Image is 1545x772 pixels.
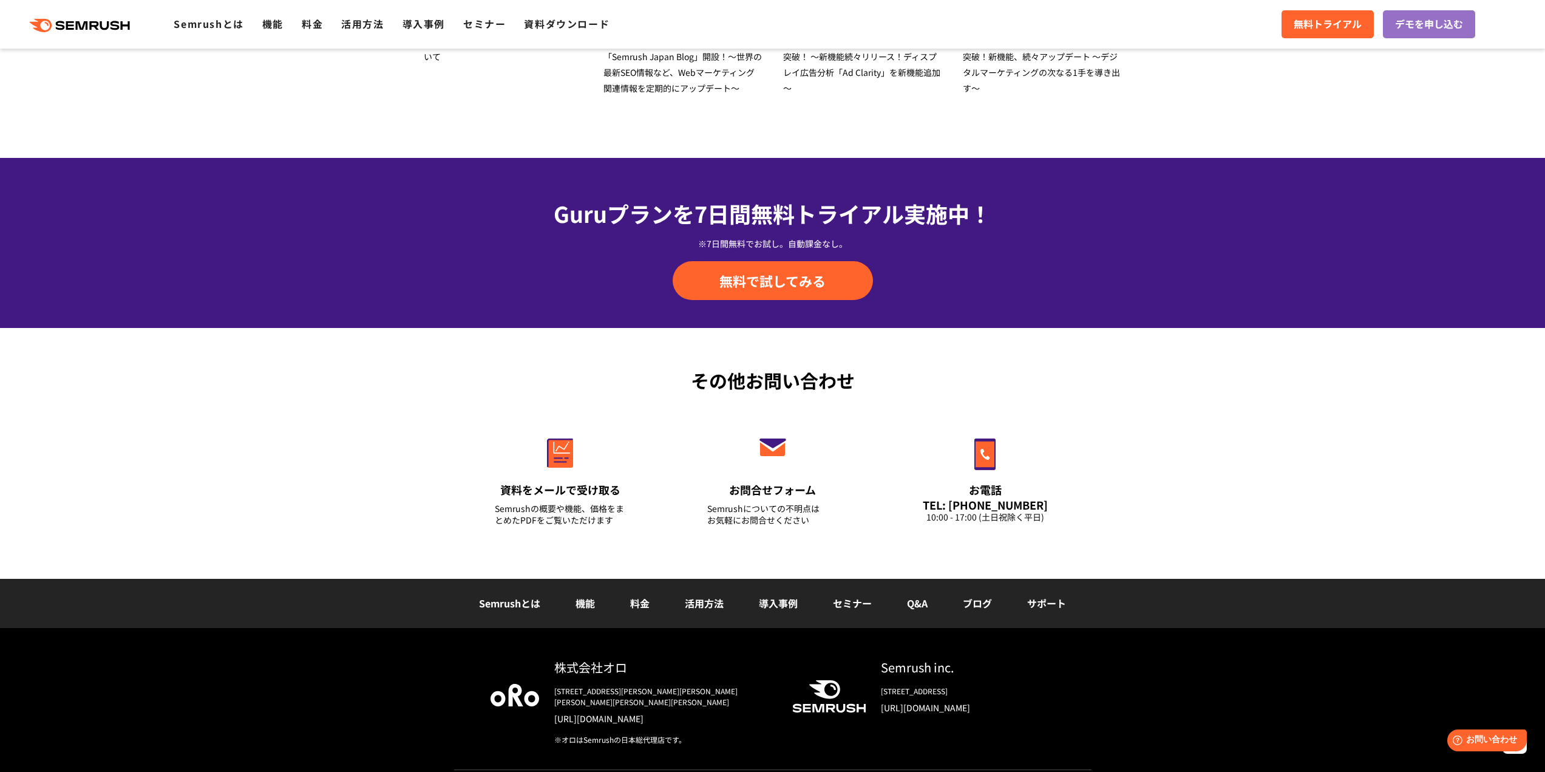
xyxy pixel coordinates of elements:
[920,498,1051,511] div: TEL: [PHONE_NUMBER]
[576,596,595,610] a: 機能
[759,596,798,610] a: 導入事例
[682,412,864,541] a: お問合せフォーム Semrushについての不明点はお気軽にお問合せください
[524,16,610,31] a: 資料ダウンロード
[881,702,1055,714] a: [URL][DOMAIN_NAME]
[174,16,243,31] a: Semrushとは
[402,16,445,31] a: 導入事例
[783,35,940,94] span: 「Semrush」国内登録アカウント10,000突破！ ～新機能続々リリース！ディスプレイ広告分析「Ad Clarity」を新機能追加～
[1437,725,1532,759] iframe: Help widget launcher
[630,596,650,610] a: 料金
[603,35,762,94] span: Semrushの新オウンドメディア 「Semrush Japan Blog」開設！～世界の最新SEO情報など、Webマーケティング関連情報を定期的にアップデート～
[719,272,826,290] span: 無料で試してみる
[963,596,992,610] a: ブログ
[424,35,580,63] span: Semrush の登録国外事業者への登録について
[1395,16,1463,32] span: デモを申し込む
[454,197,1092,230] div: Guruプランを7日間
[1294,16,1362,32] span: 無料トライアル
[19,32,29,43] img: website_grey.svg
[963,35,1120,94] span: 『Semrush』国内利用アカウント7,000突破！新機能、続々アップデート ～デジタルマーケティングの次なる1手を導き出す～
[495,503,626,526] div: Semrushの概要や機能、価格をまとめたPDFをご覧いただけます
[34,19,59,29] div: v 4.0.25
[141,73,195,81] div: キーワード流入
[262,16,284,31] a: 機能
[833,596,872,610] a: セミナー
[920,511,1051,523] div: 10:00 - 17:00 (土日祝除く平日)
[463,16,506,31] a: セミナー
[127,72,137,81] img: tab_keywords_by_traffic_grey.svg
[41,72,51,81] img: tab_domain_overview_orange.svg
[469,412,651,541] a: 資料をメールで受け取る Semrushの概要や機能、価格をまとめたPDFをご覧いただけます
[881,658,1055,676] div: Semrush inc.
[55,73,101,81] div: ドメイン概要
[673,261,873,300] a: 無料で試してみる
[1027,596,1066,610] a: サポート
[302,16,323,31] a: 料金
[920,482,1051,497] div: お電話
[32,32,140,43] div: ドメイン: [DOMAIN_NAME]
[1383,10,1475,38] a: デモを申し込む
[554,712,773,725] a: [URL][DOMAIN_NAME]
[495,482,626,497] div: 資料をメールで受け取る
[707,482,838,497] div: お問合せフォーム
[554,658,773,676] div: 株式会社オロ
[19,19,29,29] img: logo_orange.svg
[1282,10,1374,38] a: 無料トライアル
[554,734,773,745] div: ※オロはSemrushの日本総代理店です。
[454,237,1092,250] div: ※7日間無料でお試し。自動課金なし。
[554,686,773,708] div: [STREET_ADDRESS][PERSON_NAME][PERSON_NAME][PERSON_NAME][PERSON_NAME][PERSON_NAME]
[491,684,539,706] img: oro company
[707,503,838,526] div: Semrushについての不明点は お気軽にお問合せください
[479,596,540,610] a: Semrushとは
[881,686,1055,697] div: [STREET_ADDRESS]
[751,197,991,229] span: 無料トライアル実施中！
[685,596,724,610] a: 活用方法
[341,16,384,31] a: 活用方法
[454,367,1092,394] div: その他お問い合わせ
[907,596,928,610] a: Q&A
